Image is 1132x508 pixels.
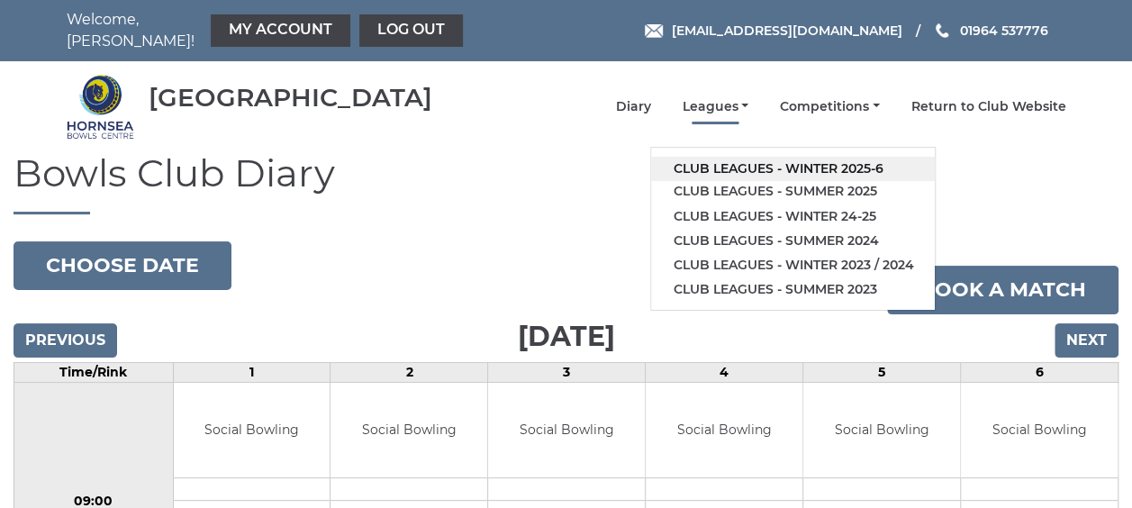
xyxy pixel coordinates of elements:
td: Social Bowling [646,383,802,477]
img: Hornsea Bowls Centre [67,73,134,141]
a: Phone us 01964 537776 [933,21,1047,41]
td: Social Bowling [488,383,645,477]
a: My Account [211,14,350,47]
td: Social Bowling [331,383,487,477]
a: Club leagues - Summer 2025 [651,179,935,204]
a: Diary [615,98,650,115]
span: 01964 537776 [959,23,1047,39]
a: Log out [359,14,463,47]
td: 2 [331,363,488,383]
div: [GEOGRAPHIC_DATA] [149,84,432,112]
a: Book a match [887,266,1118,314]
a: Club leagues - Winter 2025-6 [651,157,935,181]
a: Club leagues - Summer 2023 [651,277,935,302]
button: Choose date [14,241,231,290]
span: [EMAIL_ADDRESS][DOMAIN_NAME] [671,23,901,39]
a: Club leagues - Winter 24-25 [651,204,935,229]
ul: Leagues [650,147,936,311]
a: Leagues [682,98,748,115]
td: 3 [488,363,646,383]
input: Previous [14,323,117,358]
input: Next [1055,323,1118,358]
td: 6 [961,363,1118,383]
td: Social Bowling [174,383,331,477]
img: Phone us [936,23,948,38]
img: Email [645,24,663,38]
td: 4 [646,363,803,383]
td: 1 [173,363,331,383]
td: Time/Rink [14,363,174,383]
td: 5 [803,363,961,383]
a: Club leagues - Winter 2023 / 2024 [651,253,935,277]
a: Return to Club Website [911,98,1066,115]
a: Club leagues - Summer 2024 [651,229,935,253]
a: Competitions [780,98,880,115]
h1: Bowls Club Diary [14,152,1118,214]
td: Social Bowling [803,383,960,477]
nav: Welcome, [PERSON_NAME]! [67,9,467,52]
td: Social Bowling [961,383,1118,477]
a: Email [EMAIL_ADDRESS][DOMAIN_NAME] [645,21,901,41]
